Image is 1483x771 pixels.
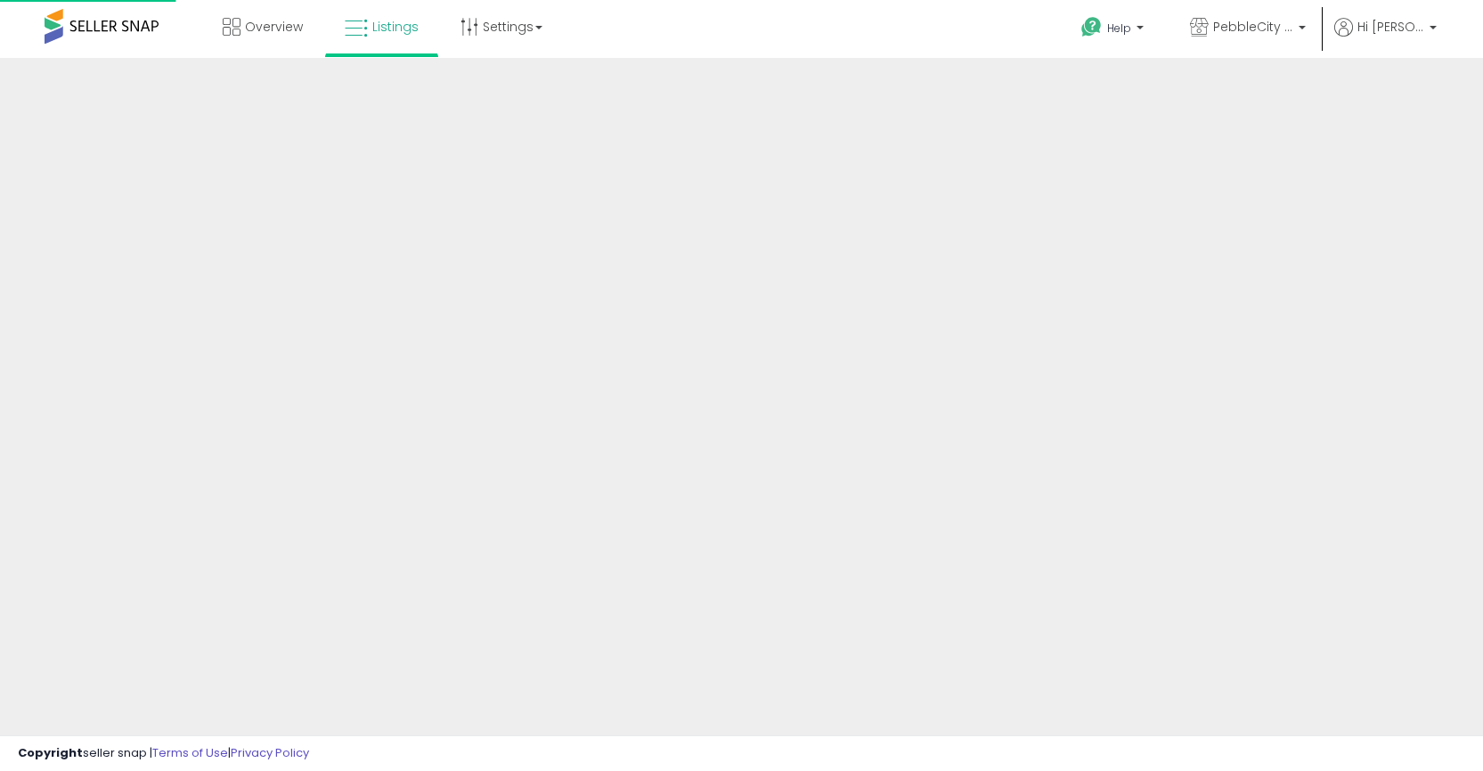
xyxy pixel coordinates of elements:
a: Terms of Use [152,744,228,761]
a: Hi [PERSON_NAME] [1334,18,1437,58]
span: Hi [PERSON_NAME] [1357,18,1424,36]
span: Help [1107,21,1131,36]
span: Listings [372,18,419,36]
span: PebbleCity Store [1213,18,1293,36]
div: seller snap | | [18,745,309,762]
i: Get Help [1080,16,1103,38]
a: Help [1067,3,1161,58]
strong: Copyright [18,744,83,761]
span: Overview [245,18,303,36]
a: Privacy Policy [231,744,309,761]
